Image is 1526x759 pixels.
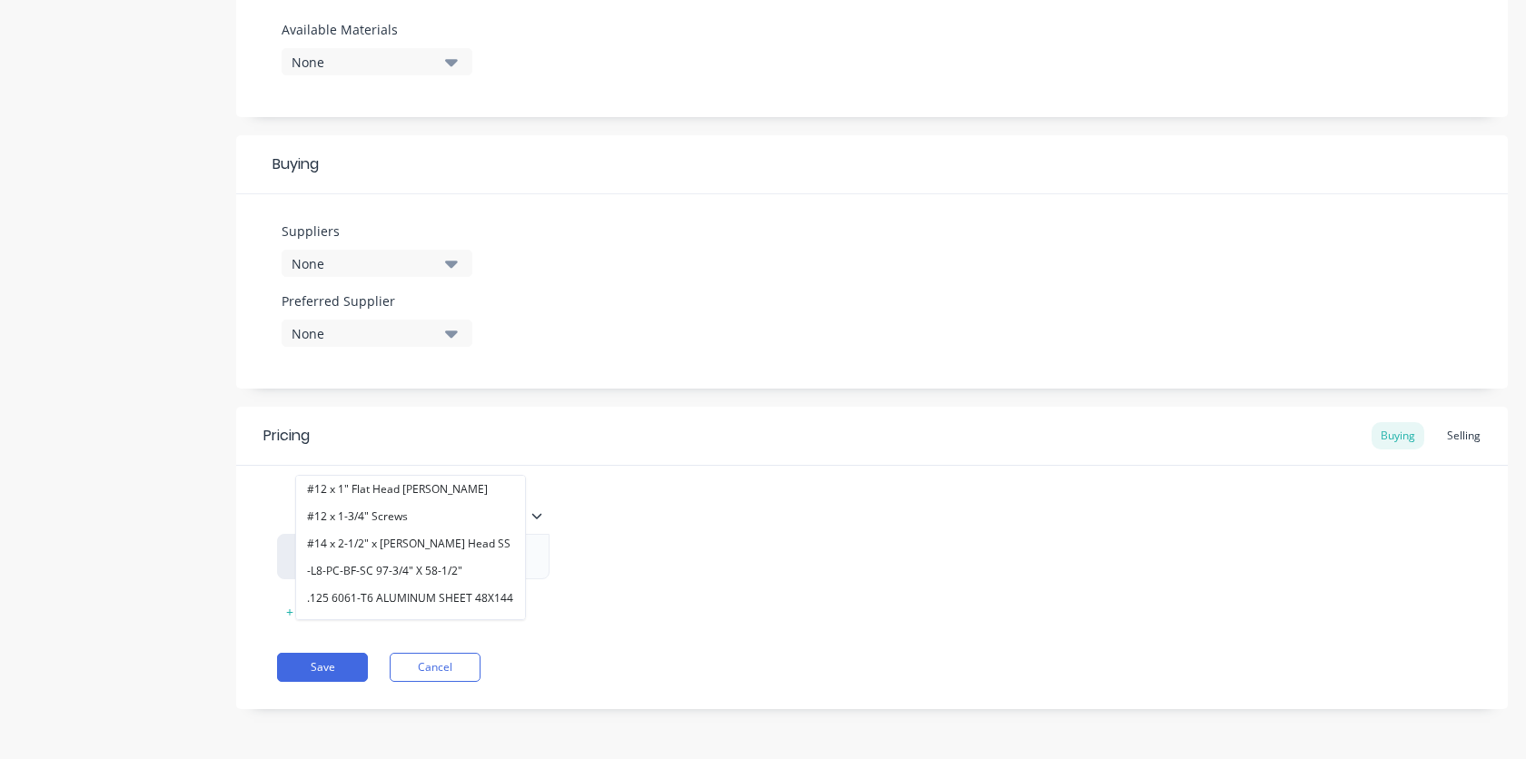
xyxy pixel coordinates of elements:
button: Save [277,653,368,682]
label: Preferred Supplier [282,291,472,310]
div: #12 x 1" Flat Head [PERSON_NAME]#12 x 1-3/4" Screws#14 x 2-1/2" x [PERSON_NAME] Head SS-L8-PC-BF-... [277,534,550,579]
label: Suppliers [282,222,472,241]
div: Pricing [263,425,310,447]
label: Available Materials [282,20,472,39]
button: .125 6061-T6 ALUMINUM SHEET 48X144 [296,585,525,612]
button: Cancel [390,653,481,682]
button: None [282,320,472,347]
div: None [292,324,437,343]
button: #14 x 2-1/2" x [PERSON_NAME] Head SS [296,530,525,557]
div: QBO Item # [277,498,413,534]
button: #12 x 1" Flat Head [PERSON_NAME] [296,476,525,503]
button: #12 x 1-3/4" Screws [296,503,525,530]
button: -L8-PC-BF-SC 97-3/4" X 58-1/2" [296,557,525,585]
button: None [282,48,472,75]
div: None [292,53,437,72]
button: None [282,250,472,277]
div: + add product variant [277,597,428,626]
div: None [292,254,437,273]
div: Buying [1372,422,1424,449]
button: 1 [296,612,525,639]
div: Buying [236,135,1508,194]
div: Selling [1438,422,1490,449]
